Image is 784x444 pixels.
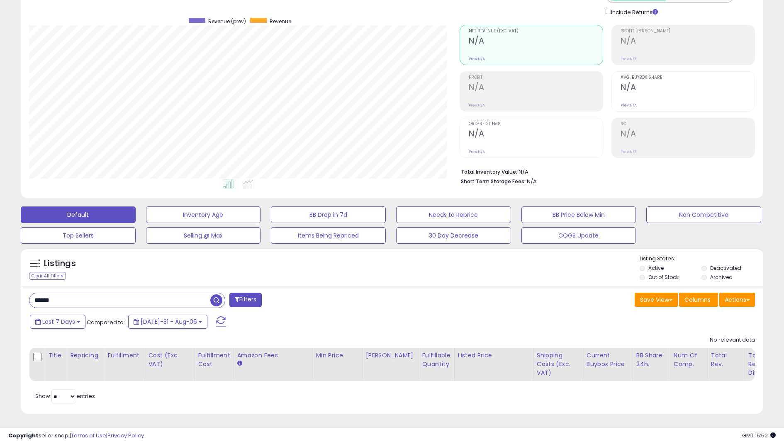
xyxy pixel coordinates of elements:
a: Privacy Policy [107,432,144,439]
button: COGS Update [521,227,636,244]
div: Fulfillable Quantity [422,351,451,369]
b: Total Inventory Value: [461,168,517,175]
span: Compared to: [87,318,125,326]
div: Current Buybox Price [587,351,629,369]
span: Net Revenue (Exc. VAT) [469,29,603,34]
h2: N/A [621,129,755,140]
h5: Listings [44,258,76,269]
span: Show: entries [35,392,95,400]
div: Fulfillment Cost [198,351,230,369]
small: Prev: N/A [621,56,637,61]
span: Profit [PERSON_NAME] [621,29,755,34]
span: 2025-08-14 15:52 GMT [742,432,776,439]
label: Active [648,264,664,272]
strong: Copyright [8,432,39,439]
div: No relevant data [710,336,755,344]
li: N/A [461,166,749,176]
button: Actions [719,293,755,307]
small: Prev: N/A [469,149,485,154]
span: Profit [469,75,603,80]
div: Clear All Filters [29,272,66,280]
span: [DATE]-31 - Aug-06 [141,318,197,326]
div: Min Price [316,351,359,360]
h2: N/A [469,82,603,94]
span: Ordered Items [469,122,603,126]
div: Listed Price [458,351,530,360]
h2: N/A [469,36,603,47]
span: N/A [527,177,537,185]
button: Filters [229,293,262,307]
div: Num of Comp. [674,351,704,369]
button: Items Being Repriced [271,227,386,244]
span: ROI [621,122,755,126]
button: Inventory Age [146,206,261,223]
small: Prev: N/A [621,103,637,108]
button: Non Competitive [646,206,761,223]
button: Needs to Reprice [396,206,511,223]
h2: N/A [469,129,603,140]
button: Selling @ Max [146,227,261,244]
h2: N/A [621,36,755,47]
button: Last 7 Days [30,315,85,329]
div: Title [48,351,63,360]
span: Revenue (prev) [208,18,246,25]
div: [PERSON_NAME] [366,351,415,360]
button: [DATE]-31 - Aug-06 [128,315,207,329]
label: Archived [710,274,733,281]
span: Columns [684,296,711,304]
button: Top Sellers [21,227,136,244]
button: 30 Day Decrease [396,227,511,244]
span: Revenue [270,18,291,25]
button: BB Price Below Min [521,206,636,223]
small: Prev: N/A [621,149,637,154]
small: Prev: N/A [469,56,485,61]
div: Shipping Costs (Exc. VAT) [537,351,579,377]
h2: N/A [621,82,755,94]
div: Include Returns [599,7,668,17]
span: Last 7 Days [42,318,75,326]
label: Out of Stock [648,274,679,281]
button: Default [21,206,136,223]
label: Deactivated [710,264,741,272]
span: Avg. Buybox Share [621,75,755,80]
div: Total Rev. Diff. [748,351,764,377]
div: Amazon Fees [237,351,309,360]
p: Listing States: [640,255,763,263]
button: Columns [679,293,718,307]
a: Terms of Use [71,432,106,439]
div: Fulfillment [107,351,141,360]
button: Save View [635,293,678,307]
button: BB Drop in 7d [271,206,386,223]
b: Short Term Storage Fees: [461,178,526,185]
div: Cost (Exc. VAT) [149,351,191,369]
small: Prev: N/A [469,103,485,108]
div: seller snap | | [8,432,144,440]
div: BB Share 24h. [636,351,667,369]
div: Total Rev. [711,351,741,369]
div: Repricing [70,351,100,360]
small: Amazon Fees. [237,360,242,367]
